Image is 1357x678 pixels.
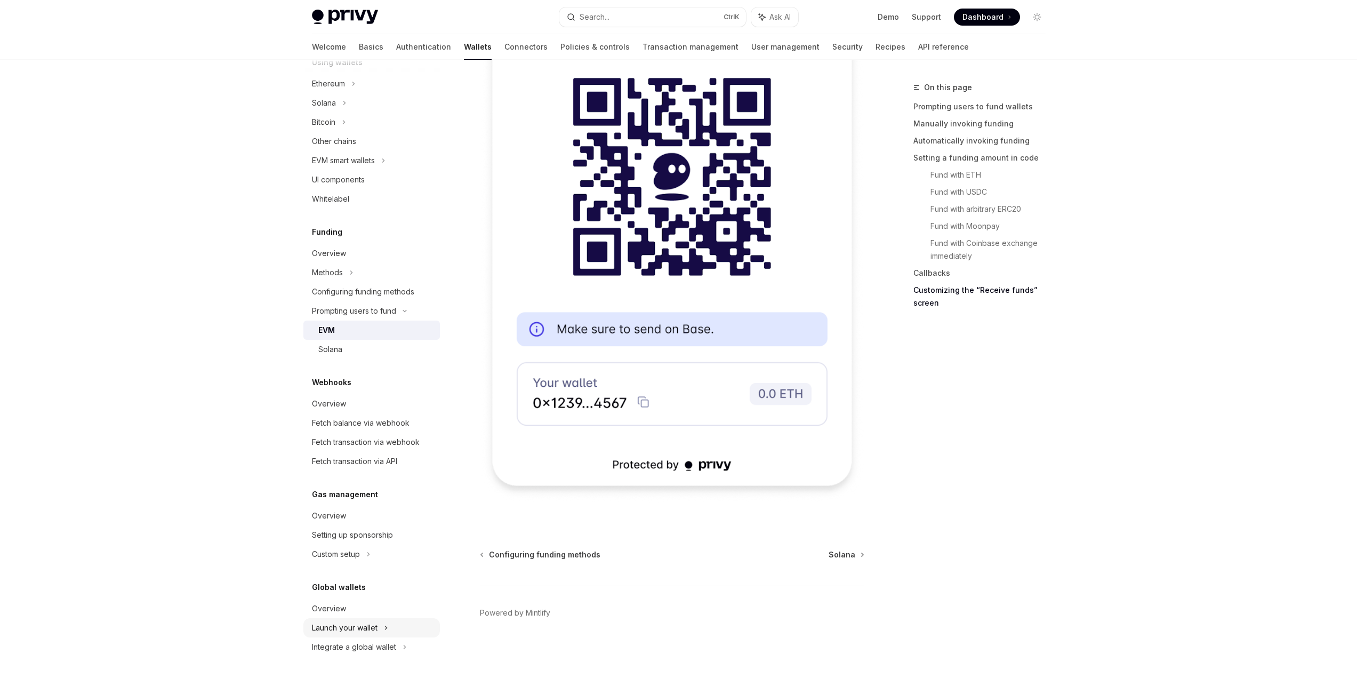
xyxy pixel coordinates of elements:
[878,12,899,22] a: Demo
[312,77,345,90] div: Ethereum
[318,324,335,337] div: EVM
[312,193,349,205] div: Whitelabel
[1029,9,1046,26] button: Toggle dark mode
[930,235,1054,265] a: Fund with Coinbase exchange immediately
[480,608,550,618] a: Powered by Mintlify
[769,12,791,22] span: Ask AI
[464,34,492,60] a: Wallets
[643,34,738,60] a: Transaction management
[312,455,397,468] div: Fetch transaction via API
[954,9,1020,26] a: Dashboard
[312,548,360,561] div: Custom setup
[303,599,440,618] a: Overview
[303,170,440,189] a: UI components
[312,247,346,260] div: Overview
[930,218,1054,235] a: Fund with Moonpay
[303,413,440,433] a: Fetch balance via webhook
[303,132,440,151] a: Other chains
[832,34,863,60] a: Security
[913,98,1054,115] a: Prompting users to fund wallets
[918,34,969,60] a: API reference
[312,116,335,129] div: Bitcoin
[751,7,798,27] button: Ask AI
[913,282,1054,312] a: Customizing the “Receive funds” screen
[312,397,346,410] div: Overview
[312,509,346,522] div: Overview
[312,581,366,594] h5: Global wallets
[876,34,905,60] a: Recipes
[930,201,1054,218] a: Fund with arbitrary ERC20
[312,226,342,238] h5: Funding
[962,12,1003,22] span: Dashboard
[724,13,740,21] span: Ctrl K
[303,321,440,340] a: EVM
[580,11,609,23] div: Search...
[303,282,440,301] a: Configuring funding methods
[913,132,1054,149] a: Automatically invoking funding
[318,343,342,356] div: Solana
[303,452,440,471] a: Fetch transaction via API
[751,34,820,60] a: User management
[303,340,440,359] a: Solana
[913,149,1054,166] a: Setting a funding amount in code
[930,184,1054,201] a: Fund with USDC
[303,525,440,545] a: Setting up sponsorship
[312,436,420,449] div: Fetch transaction via webhook
[312,602,346,615] div: Overview
[312,488,378,501] h5: Gas management
[312,135,356,148] div: Other chains
[829,549,863,560] a: Solana
[312,529,393,541] div: Setting up sponsorship
[481,549,600,560] a: Configuring funding methods
[312,10,378,25] img: light logo
[312,173,365,186] div: UI components
[489,549,600,560] span: Configuring funding methods
[312,97,336,109] div: Solana
[924,81,972,94] span: On this page
[303,506,440,525] a: Overview
[504,34,548,60] a: Connectors
[559,7,746,27] button: Search...CtrlK
[913,265,1054,282] a: Callbacks
[912,12,941,22] a: Support
[312,34,346,60] a: Welcome
[312,417,409,429] div: Fetch balance via webhook
[312,641,396,653] div: Integrate a global wallet
[303,189,440,209] a: Whitelabel
[312,305,396,317] div: Prompting users to fund
[312,376,351,389] h5: Webhooks
[312,621,378,634] div: Launch your wallet
[913,115,1054,132] a: Manually invoking funding
[312,154,375,167] div: EVM smart wallets
[930,166,1054,184] a: Fund with ETH
[312,285,414,298] div: Configuring funding methods
[303,244,440,263] a: Overview
[312,266,343,279] div: Methods
[560,34,630,60] a: Policies & controls
[359,34,383,60] a: Basics
[396,34,451,60] a: Authentication
[303,433,440,452] a: Fetch transaction via webhook
[829,549,855,560] span: Solana
[303,394,440,413] a: Overview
